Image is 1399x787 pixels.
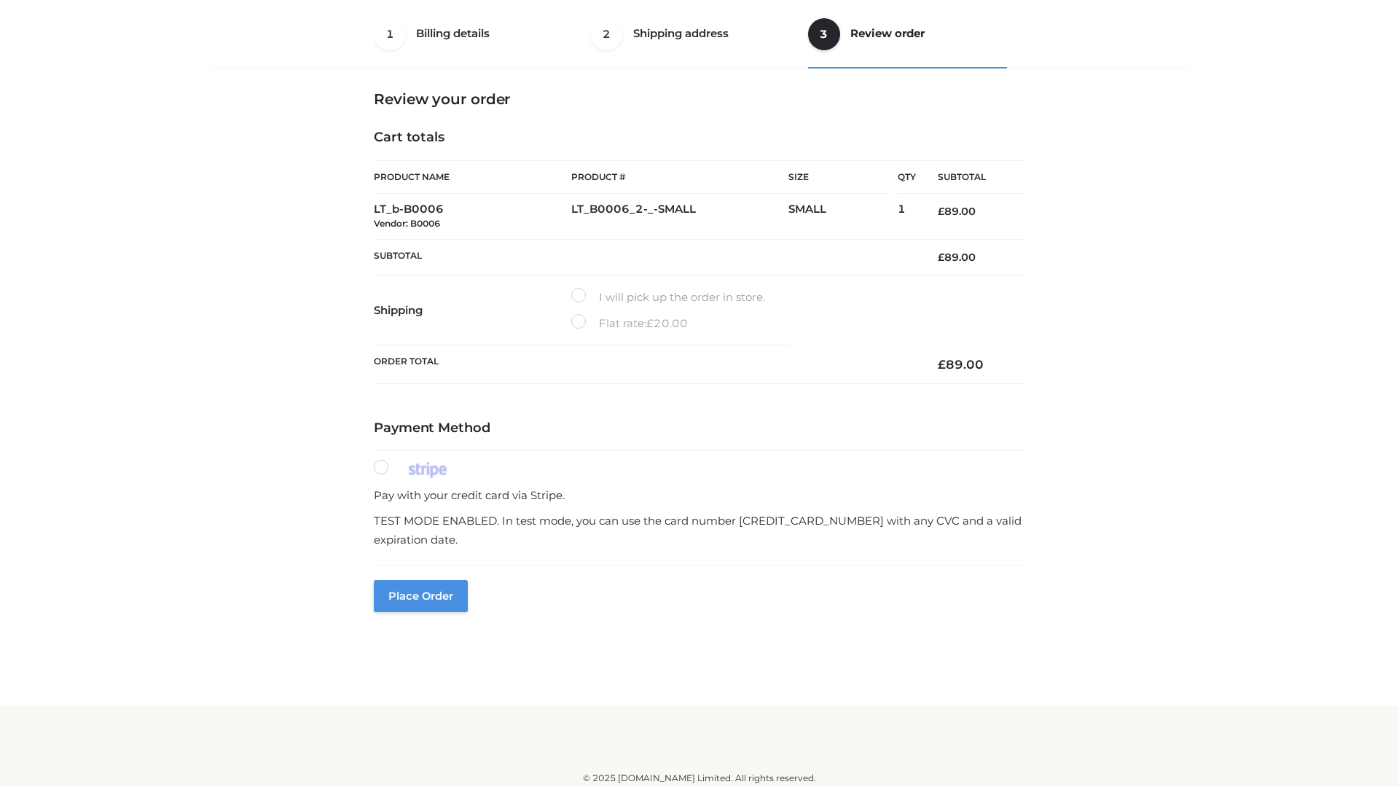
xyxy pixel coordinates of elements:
th: Order Total [374,345,916,384]
td: LT_B0006_2-_-SMALL [571,194,788,240]
td: 1 [898,194,916,240]
button: Place order [374,580,468,612]
bdi: 20.00 [646,316,688,330]
p: Pay with your credit card via Stripe. [374,486,1025,505]
th: Product Name [374,160,571,194]
span: £ [938,205,944,218]
div: © 2025 [DOMAIN_NAME] Limited. All rights reserved. [216,771,1183,786]
th: Subtotal [374,239,916,275]
th: Product # [571,160,788,194]
p: TEST MODE ENABLED. In test mode, you can use the card number [CREDIT_CARD_NUMBER] with any CVC an... [374,512,1025,549]
h4: Cart totals [374,130,1025,146]
th: Subtotal [916,161,1025,194]
span: £ [938,357,946,372]
bdi: 89.00 [938,357,984,372]
th: Qty [898,160,916,194]
label: Flat rate: [571,314,688,333]
bdi: 89.00 [938,205,976,218]
th: Size [788,161,890,194]
bdi: 89.00 [938,251,976,264]
th: Shipping [374,275,571,345]
span: £ [938,251,944,264]
small: Vendor: B0006 [374,218,440,229]
span: £ [646,316,654,330]
label: I will pick up the order in store. [571,288,765,307]
td: LT_b-B0006 [374,194,571,240]
h3: Review your order [374,90,1025,108]
h4: Payment Method [374,420,1025,436]
td: SMALL [788,194,898,240]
